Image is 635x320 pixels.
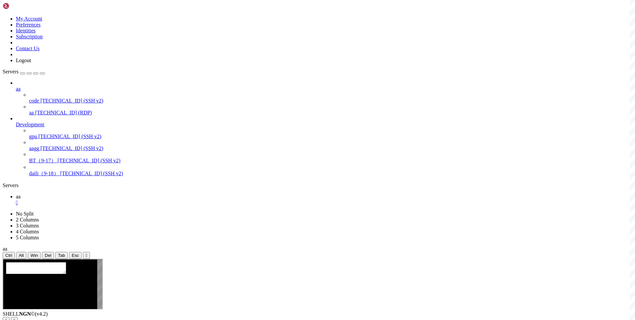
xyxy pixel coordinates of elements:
[29,128,632,140] li: gpu [TECHNICAL_ID] (SSH v2)
[3,311,48,317] span: SHELL ©
[16,223,39,228] a: 3 Columns
[69,252,82,259] button: Esc
[58,253,65,258] span: Tab
[28,252,41,259] button: Win
[16,46,40,51] a: Contact Us
[3,252,15,259] button: Ctrl
[16,122,44,127] span: Development
[29,171,59,176] span: daili（9-18）
[29,157,632,164] a: BT（9-17） [TECHNICAL_ID] (SSH v2)
[16,28,36,33] a: Identities
[29,98,39,103] span: code
[3,69,45,74] a: Servers
[16,58,31,63] a: Logout
[29,134,37,139] span: gpu
[16,122,632,128] a: Development
[16,116,632,177] li: Development
[16,86,632,92] a: aa
[60,171,123,176] span: [TECHNICAL_ID] (SSH v2)
[16,194,632,206] a: aa
[3,246,7,252] span: aa
[29,98,632,104] a: code [TECHNICAL_ID] (SSH v2)
[29,158,56,163] span: BT（9-17）
[83,252,90,259] button: 
[29,145,632,151] a: aagg [TECHNICAL_ID] (SSH v2)
[16,200,632,206] a: 
[29,110,34,115] span: aa
[29,134,632,140] a: gpu [TECHNICAL_ID] (SSH v2)
[42,252,54,259] button: Del
[29,151,632,164] li: BT（9-17） [TECHNICAL_ID] (SSH v2)
[3,182,632,188] div: Servers
[40,145,103,151] span: [TECHNICAL_ID] (SSH v2)
[16,252,27,259] button: Alt
[38,134,101,139] span: [TECHNICAL_ID] (SSH v2)
[5,253,12,258] span: Ctrl
[35,311,48,317] span: 4.2.0
[16,86,21,92] span: aa
[30,253,38,258] span: Win
[29,170,632,177] a: daili（9-18） [TECHNICAL_ID] (SSH v2)
[29,164,632,177] li: daili（9-18） [TECHNICAL_ID] (SSH v2)
[16,211,34,217] a: No Split
[16,229,39,234] a: 4 Columns
[55,252,68,259] button: Tab
[29,110,632,116] a: aa [TECHNICAL_ID] (RDP)
[3,69,19,74] span: Servers
[86,253,87,258] div: 
[19,253,24,258] span: Alt
[16,217,39,222] a: 2 Columns
[16,16,42,21] a: My Account
[16,34,43,39] a: Subscription
[3,3,41,9] img: Shellngn
[16,235,39,240] a: 5 Columns
[40,98,103,103] span: [TECHNICAL_ID] (SSH v2)
[29,145,39,151] span: aagg
[16,80,632,116] li: aa
[29,104,632,116] li: aa [TECHNICAL_ID] (RDP)
[35,110,92,115] span: [TECHNICAL_ID] (RDP)
[72,253,79,258] span: Esc
[19,311,31,317] b: NGN
[45,253,51,258] span: Del
[29,140,632,151] li: aagg [TECHNICAL_ID] (SSH v2)
[16,22,41,27] a: Preferences
[58,158,120,163] span: [TECHNICAL_ID] (SSH v2)
[16,194,21,199] span: aa
[29,92,632,104] li: code [TECHNICAL_ID] (SSH v2)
